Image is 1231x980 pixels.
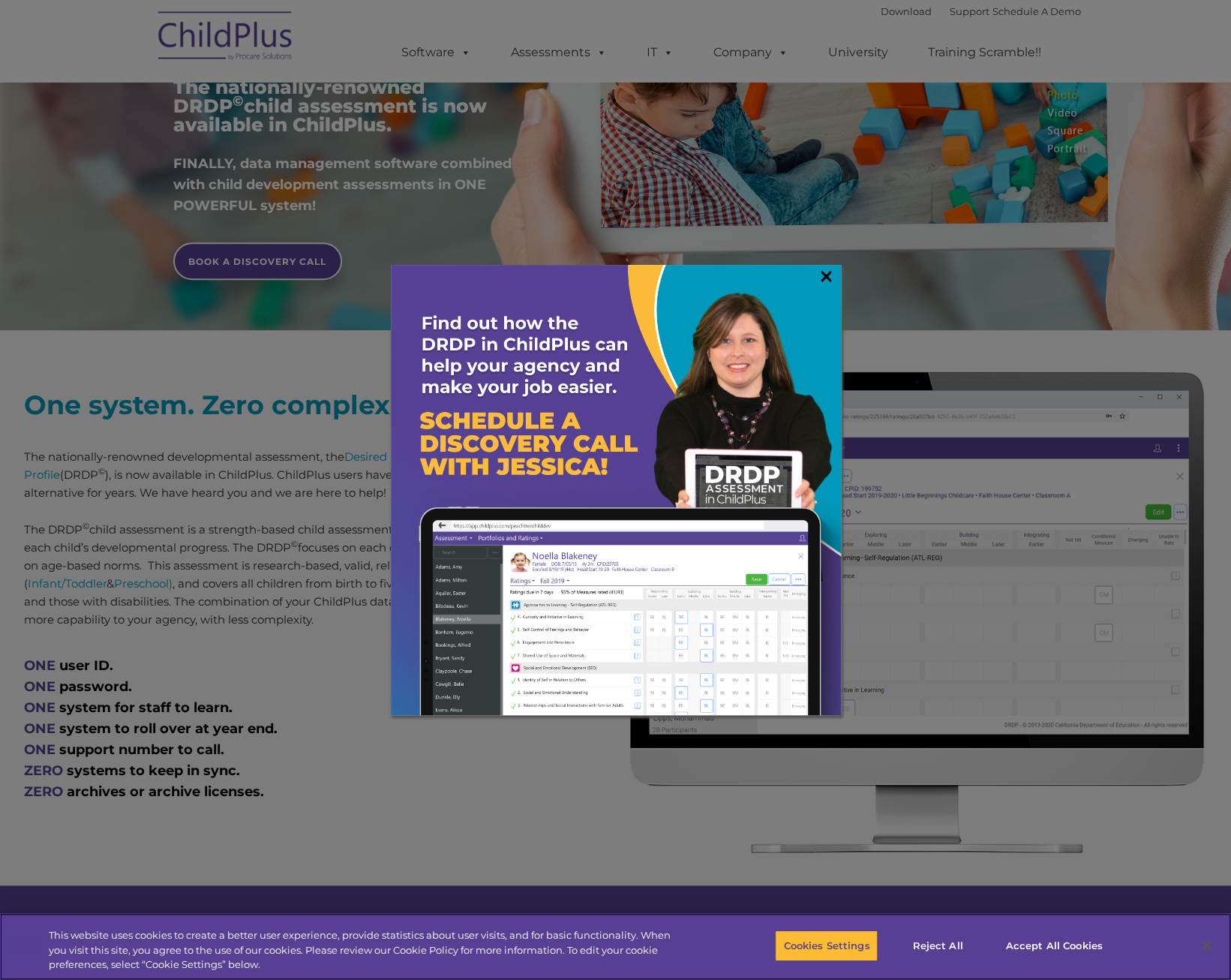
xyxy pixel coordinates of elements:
button: Close [1190,929,1223,962]
button: Reject All [890,930,984,961]
button: Cookies Settings [775,930,878,961]
a: × [818,269,835,284]
button: Accept All Cookies [997,930,1110,961]
div: This website uses cookies to create a better user experience, provide statistics about user visit... [49,928,677,972]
